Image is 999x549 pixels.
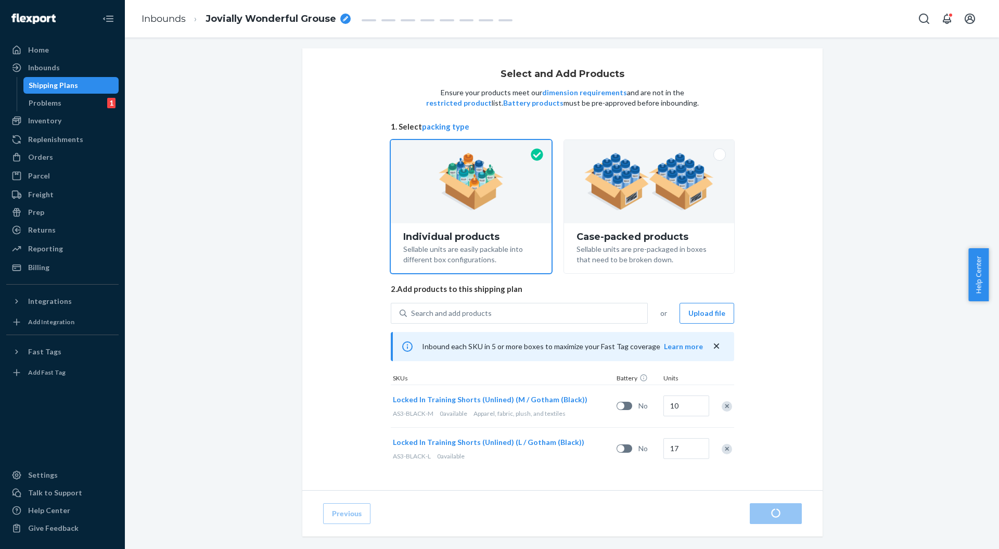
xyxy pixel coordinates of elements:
div: Help Center [28,505,70,516]
button: Integrations [6,293,119,310]
a: Prep [6,204,119,221]
a: Parcel [6,168,119,184]
span: Locked In Training Shorts (Unlined) (M / Gotham (Black)) [393,395,587,404]
div: Freight [28,189,54,200]
button: Close Navigation [98,8,119,29]
button: restricted product [426,98,492,108]
div: Home [28,45,49,55]
input: Quantity [663,395,709,416]
div: Integrations [28,296,72,307]
button: Locked In Training Shorts (Unlined) (L / Gotham (Black)) [393,437,584,448]
div: Returns [28,225,56,235]
button: Upload file [680,303,734,324]
button: packing type [422,121,469,132]
p: Ensure your products meet our and are not in the list. must be pre-approved before inbounding. [425,87,700,108]
div: Inbounds [28,62,60,73]
div: Units [661,374,708,385]
div: SKUs [391,374,614,385]
button: Help Center [968,248,989,301]
span: 1. Select [391,121,734,132]
a: Add Fast Tag [6,364,119,381]
div: Individual products [403,232,539,242]
div: Remove Item [722,401,732,412]
div: Remove Item [722,444,732,454]
div: Reporting [28,244,63,254]
span: AS3-BLACK-M [393,410,433,417]
div: Problems [29,98,61,108]
a: Problems1 [23,95,119,111]
span: No [638,401,659,411]
span: Locked In Training Shorts (Unlined) (L / Gotham (Black)) [393,438,584,446]
a: Home [6,42,119,58]
img: individual-pack.facf35554cb0f1810c75b2bd6df2d64e.png [439,153,504,210]
img: case-pack.59cecea509d18c883b923b81aeac6d0b.png [584,153,714,210]
button: dimension requirements [542,87,627,98]
div: Sellable units are easily packable into different box configurations. [403,242,539,265]
span: 0 available [440,410,467,417]
button: Fast Tags [6,343,119,360]
div: Add Fast Tag [28,368,66,377]
a: Billing [6,259,119,276]
button: Previous [323,503,370,524]
span: AS3-BLACK-L [393,452,431,460]
div: 1 [107,98,116,108]
a: Freight [6,186,119,203]
div: Orders [28,152,53,162]
a: Reporting [6,240,119,257]
div: Prep [28,207,44,218]
div: Inbound each SKU in 5 or more boxes to maximize your Fast Tag coverage [391,332,734,361]
div: Search and add products [411,308,492,318]
div: Sellable units are pre-packaged in boxes that need to be broken down. [577,242,722,265]
div: Give Feedback [28,523,79,533]
span: 2. Add products to this shipping plan [391,284,734,295]
a: Inbounds [6,59,119,76]
a: Orders [6,149,119,165]
button: Open Search Box [914,8,934,29]
div: Case-packed products [577,232,722,242]
button: Battery products [503,98,563,108]
a: Talk to Support [6,484,119,501]
div: Battery [614,374,661,385]
div: Talk to Support [28,488,82,498]
div: Shipping Plans [29,80,78,91]
a: Add Integration [6,314,119,330]
a: Replenishments [6,131,119,148]
img: Flexport logo [11,14,56,24]
button: Give Feedback [6,520,119,537]
a: Inventory [6,112,119,129]
button: Open account menu [959,8,980,29]
a: Returns [6,222,119,238]
a: Help Center [6,502,119,519]
a: Shipping Plans [23,77,119,94]
div: Inventory [28,116,61,126]
div: Apparel, fabric, plush, and textiles [393,409,612,418]
div: Fast Tags [28,347,61,357]
button: Locked In Training Shorts (Unlined) (M / Gotham (Black)) [393,394,587,405]
div: Replenishments [28,134,83,145]
span: No [638,443,659,454]
h1: Select and Add Products [501,69,624,80]
div: Parcel [28,171,50,181]
button: Open notifications [937,8,957,29]
button: close [711,341,722,352]
a: Inbounds [142,13,186,24]
div: Billing [28,262,49,273]
span: or [660,308,667,318]
ol: breadcrumbs [133,4,359,34]
input: Quantity [663,438,709,459]
a: Settings [6,467,119,483]
div: Add Integration [28,317,74,326]
span: 0 available [437,452,465,460]
div: Settings [28,470,58,480]
button: Learn more [664,341,703,352]
span: Jovially Wonderful Grouse [206,12,336,26]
